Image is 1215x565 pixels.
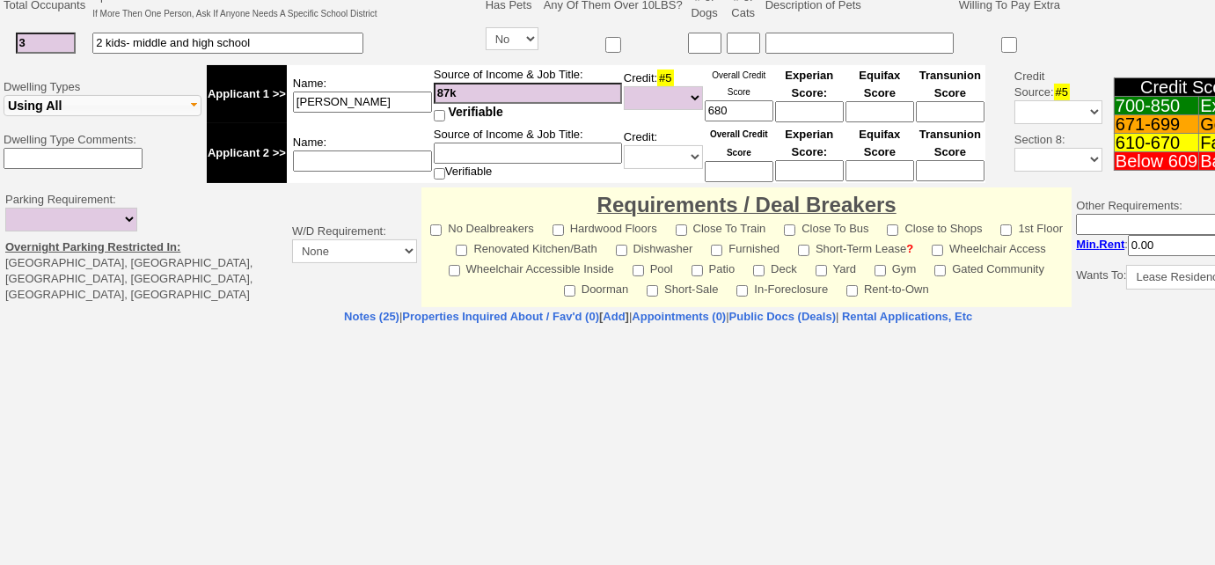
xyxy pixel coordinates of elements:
input: Close To Bus [784,224,795,236]
nobr: Rental Applications, Etc [842,310,972,323]
a: ? [906,242,913,255]
input: Wheelchair Access [932,245,943,256]
label: Renovated Kitchen/Bath [456,237,597,257]
a: Notes (25) [344,310,399,323]
label: Wheelchair Accessible Inside [449,257,614,277]
label: Hardwood Floors [553,216,657,237]
label: Close To Train [676,216,766,237]
td: 671-699 [1114,115,1198,134]
font: Requirements / Deal Breakers [597,193,897,216]
input: Dishwasher [616,245,627,256]
td: Below 609 [1114,152,1198,171]
input: Patio [692,265,703,276]
input: Gym [875,265,886,276]
input: In-Foreclosure [736,285,748,297]
input: Short-Sale [647,285,658,297]
input: Ask Customer: Do You Know Your Experian Credit Score [775,101,844,122]
label: Close to Shops [887,216,982,237]
input: Close to Shops [887,224,898,236]
font: Experian Score: [785,128,833,158]
input: Renovated Kitchen/Bath [456,245,467,256]
input: Yard [816,265,827,276]
input: Rent-to-Own [846,285,858,297]
a: Appointments (0) [632,310,726,323]
input: Ask Customer: Do You Know Your Equifax Credit Score [845,160,914,181]
span: #5 [657,70,673,86]
span: Verifiable [449,105,503,119]
input: Wheelchair Accessible Inside [449,265,460,276]
label: Dishwasher [616,237,693,257]
label: 1st Floor [1000,216,1063,237]
input: Ask Customer: Do You Know Your Equifax Credit Score [845,101,914,122]
input: Gated Community [934,265,946,276]
label: Patio [692,257,736,277]
b: Min. [1076,238,1124,251]
td: Name: [287,123,433,183]
td: Name: [287,65,433,123]
label: Gym [875,257,916,277]
label: Close To Bus [784,216,868,237]
td: Applicant 2 >> [207,123,287,183]
font: Equifax Score [859,128,900,158]
font: Transunion Score [919,69,981,99]
font: If More Then One Person, Ask If Anyone Needs A Specific School District [92,9,377,18]
font: Transunion Score [919,128,981,158]
span: Using All [8,99,62,113]
input: Deck [753,265,765,276]
font: Equifax Score [859,69,900,99]
label: Deck [753,257,797,277]
font: Experian Score: [785,69,833,99]
input: No Dealbreakers [430,224,442,236]
label: Doorman [564,277,628,297]
td: Applicant 1 >> [207,65,287,123]
td: Credit Source: Section 8: [988,62,1105,186]
input: Ask Customer: Do You Know Your Experian Credit Score [775,160,844,181]
input: Ask Customer: Do You Know Your Overall Credit Score [705,161,773,182]
td: 700-850 [1114,97,1198,115]
span: #5 [1054,84,1070,100]
td: 610-670 [1114,134,1198,152]
label: Short-Sale [647,277,718,297]
span: Rent [1099,238,1124,251]
label: Rent-to-Own [846,277,929,297]
label: Wheelchair Access [932,237,1046,257]
input: Furnished [711,245,722,256]
input: Doorman [564,285,575,297]
input: Pool [633,265,644,276]
a: Add [603,310,625,323]
td: Dwelling Types Dwelling Type Comments: [1,62,204,186]
td: Credit: [623,65,704,123]
td: Source of Income & Job Title: [433,65,623,123]
label: No Dealbreakers [430,216,534,237]
a: Rental Applications, Etc [838,310,972,323]
label: In-Foreclosure [736,277,828,297]
td: Source of Income & Job Title: Verifiable [433,123,623,183]
a: Properties Inquired About / Fav'd (0) [402,310,599,323]
input: Hardwood Floors [553,224,564,236]
td: Credit: [623,123,704,183]
a: Public Docs (Deals) [729,310,836,323]
td: Parking Requirement: [GEOGRAPHIC_DATA], [GEOGRAPHIC_DATA], [GEOGRAPHIC_DATA], [GEOGRAPHIC_DATA], ... [1,187,288,307]
b: [ ] [402,310,629,323]
input: Ask Customer: Do You Know Your Transunion Credit Score [916,160,984,181]
font: Overall Credit Score [710,129,768,158]
input: 1st Floor [1000,224,1012,236]
u: Overnight Parking Restricted In: [5,240,180,253]
label: Pool [633,257,673,277]
font: Overall Credit Score [712,70,765,97]
input: Short-Term Lease? [798,245,809,256]
input: Ask Customer: Do You Know Your Overall Credit Score [705,100,773,121]
label: Short-Term Lease [798,237,913,257]
button: Using All [4,95,201,116]
label: Yard [816,257,857,277]
input: Close To Train [676,224,687,236]
td: W/D Requirement: [288,187,421,307]
label: Gated Community [934,257,1044,277]
input: Ask Customer: Do You Know Your Transunion Credit Score [916,101,984,122]
label: Furnished [711,237,780,257]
